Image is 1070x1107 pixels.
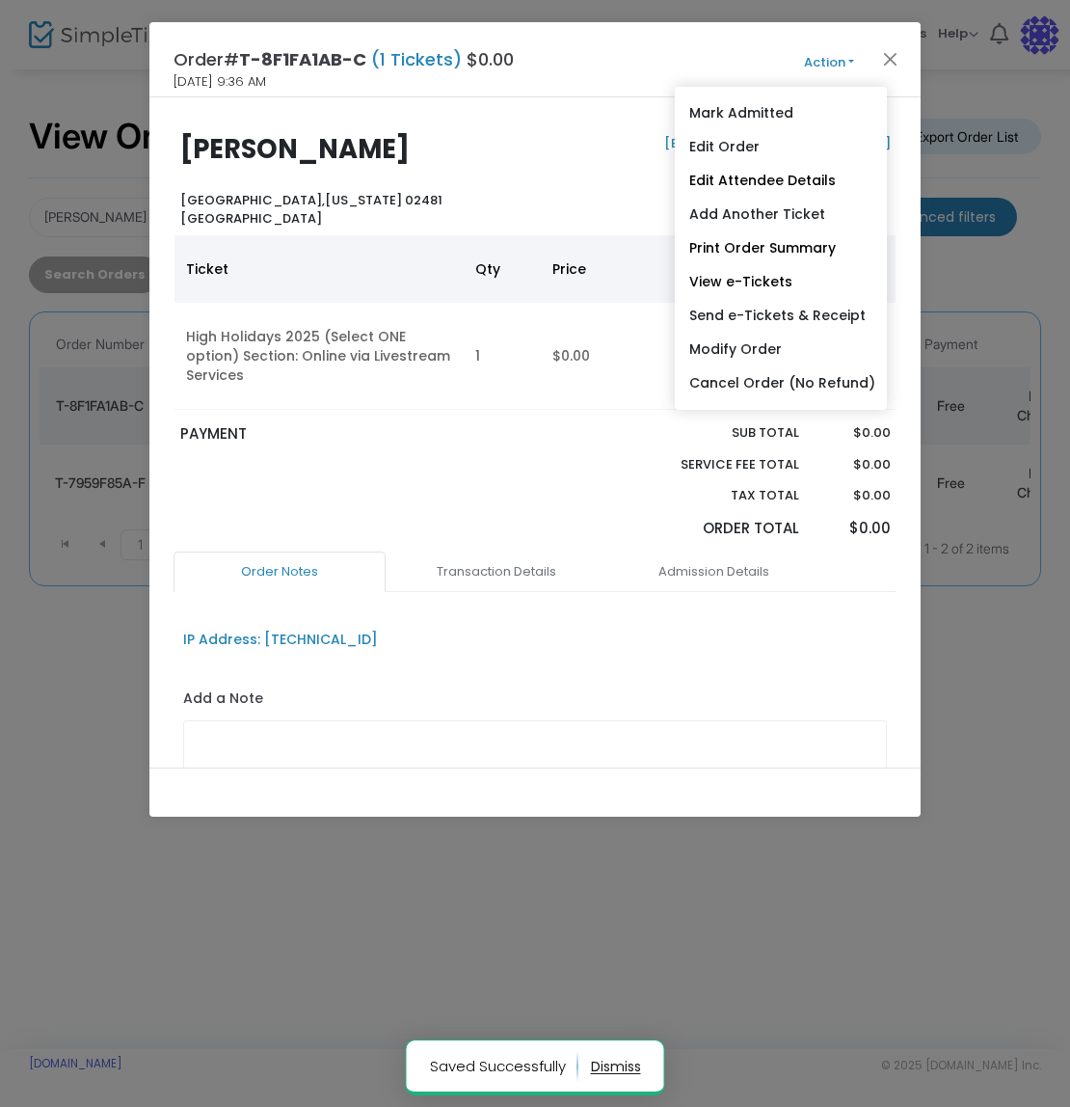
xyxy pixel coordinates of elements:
[591,1051,641,1082] button: dismiss
[675,130,887,164] a: Edit Order
[174,552,386,592] a: Order Notes
[660,134,891,152] a: [EMAIL_ADDRESS][DOMAIN_NAME]
[390,552,602,592] a: Transaction Details
[675,299,887,333] a: Send e-Tickets & Receipt
[771,52,887,73] button: Action
[174,46,514,72] h4: Order# $0.00
[607,552,819,592] a: Admission Details
[180,423,526,445] p: PAYMENT
[174,235,464,303] th: Ticket
[430,1051,578,1082] p: Saved Successfully
[817,455,890,474] p: $0.00
[817,486,890,505] p: $0.00
[464,303,541,410] td: 1
[183,688,263,714] label: Add a Note
[183,630,378,650] div: IP Address: [TECHNICAL_ID]
[635,455,799,474] p: Service Fee Total
[464,235,541,303] th: Qty
[675,96,887,130] a: Mark Admitted
[174,303,464,410] td: High Holidays 2025 (Select ONE option) Section: Online via Livestream Services
[675,164,887,198] a: Edit Attendee Details
[180,191,442,229] b: [US_STATE] 02481 [GEOGRAPHIC_DATA]
[366,47,467,71] span: (1 Tickets)
[675,231,887,265] a: Print Order Summary
[180,130,410,168] b: [PERSON_NAME]
[675,366,887,400] a: Cancel Order (No Refund)
[174,235,896,410] div: Data table
[675,265,887,299] a: View e-Tickets
[635,423,799,443] p: Sub total
[817,423,890,443] p: $0.00
[541,235,724,303] th: Price
[878,46,903,71] button: Close
[675,333,887,366] a: Modify Order
[635,486,799,505] p: Tax Total
[239,47,366,71] span: T-8F1FA1AB-C
[180,191,325,209] span: [GEOGRAPHIC_DATA],
[541,303,724,410] td: $0.00
[675,198,887,231] a: Add Another Ticket
[174,72,266,92] span: [DATE] 9:36 AM
[635,518,799,540] p: Order Total
[817,518,890,540] p: $0.00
